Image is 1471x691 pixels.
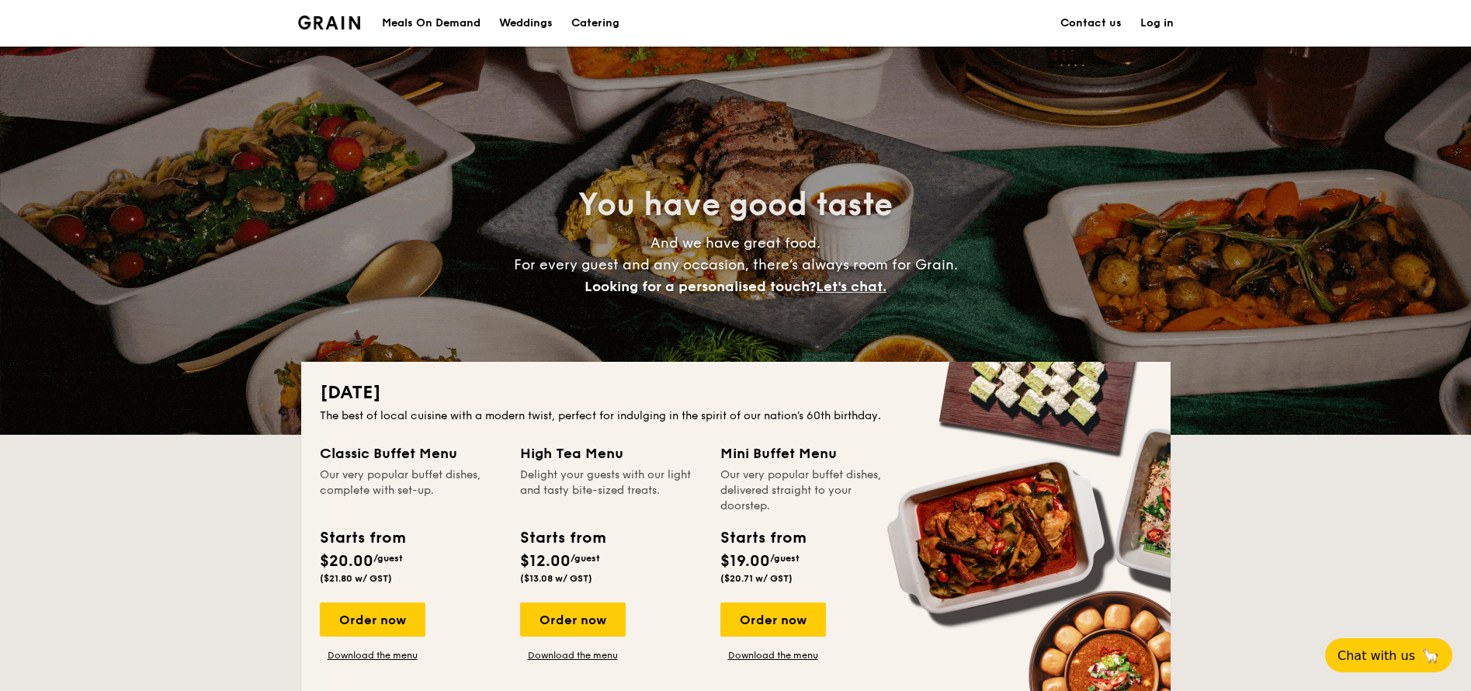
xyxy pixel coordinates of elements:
span: /guest [373,553,403,564]
img: Grain [298,16,361,30]
a: Download the menu [520,649,626,661]
span: /guest [770,553,800,564]
a: Download the menu [320,649,425,661]
div: The best of local cuisine with a modern twist, perfect for indulging in the spirit of our nation’... [320,408,1152,424]
span: Let's chat. [816,278,886,295]
div: Starts from [320,526,404,550]
span: ($20.71 w/ GST) [720,573,793,584]
button: Chat with us🦙 [1325,638,1452,672]
a: Download the menu [720,649,826,661]
span: ($13.08 w/ GST) [520,573,592,584]
span: 🦙 [1421,647,1440,665]
div: Delight your guests with our light and tasty bite-sized treats. [520,467,702,514]
div: Our very popular buffet dishes, complete with set-up. [320,467,501,514]
div: Starts from [520,526,605,550]
a: Logotype [298,16,361,30]
span: Looking for a personalised touch? [585,278,816,295]
span: And we have great food. For every guest and any occasion, there’s always room for Grain. [514,234,958,295]
span: ($21.80 w/ GST) [320,573,392,584]
div: Order now [520,602,626,637]
div: High Tea Menu [520,443,702,464]
h2: [DATE] [320,380,1152,405]
span: Chat with us [1337,648,1415,663]
div: Starts from [720,526,805,550]
span: $12.00 [520,552,571,571]
div: Our very popular buffet dishes, delivered straight to your doorstep. [720,467,902,514]
span: $19.00 [720,552,770,571]
span: $20.00 [320,552,373,571]
div: Classic Buffet Menu [320,443,501,464]
span: You have good taste [578,186,893,224]
span: /guest [571,553,600,564]
div: Order now [320,602,425,637]
div: Order now [720,602,826,637]
div: Mini Buffet Menu [720,443,902,464]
